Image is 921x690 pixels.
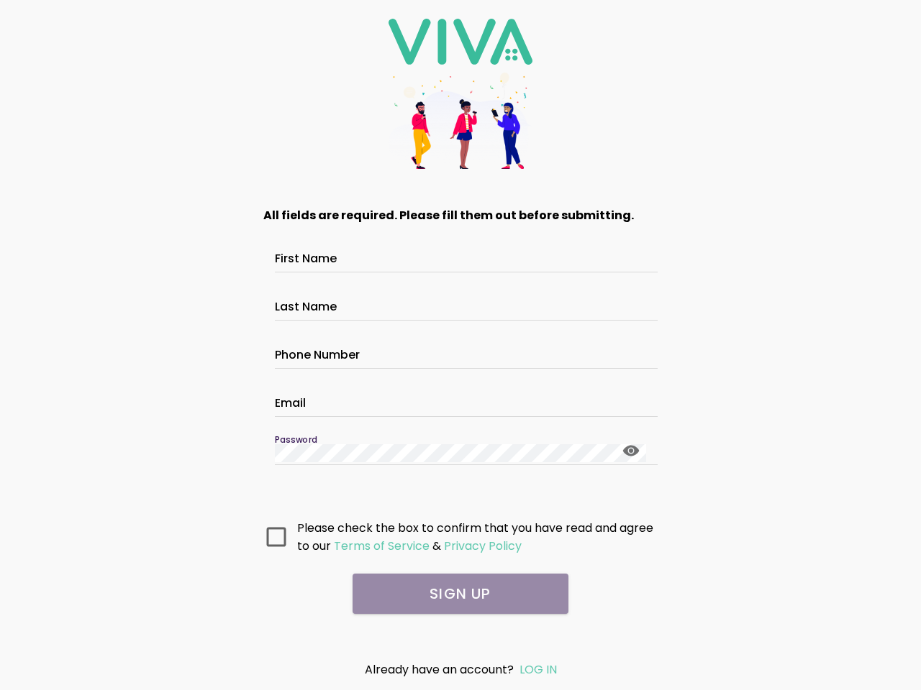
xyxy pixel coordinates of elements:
a: LOG IN [520,661,557,678]
ion-text: Terms of Service [334,538,430,554]
ion-col: Please check the box to confirm that you have read and agree to our & [294,515,662,558]
div: Already have an account? [292,661,629,678]
ion-text: Privacy Policy [444,538,522,554]
strong: All fields are required. Please fill them out before submitting. [263,207,634,224]
input: Password [275,444,646,462]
